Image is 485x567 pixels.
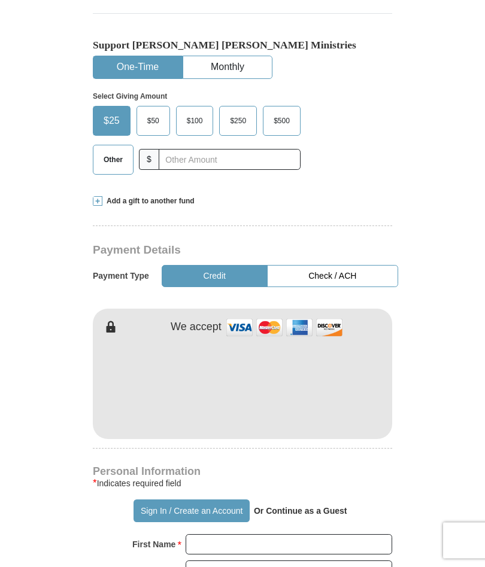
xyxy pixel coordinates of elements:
[224,112,252,130] span: $250
[159,150,301,170] input: Other Amount
[93,39,392,52] h5: Support [PERSON_NAME] [PERSON_NAME] Ministries
[134,500,249,523] button: Sign In / Create an Account
[93,93,167,101] strong: Select Giving Amount
[267,266,398,288] button: Check / ACH
[139,150,159,170] span: $
[141,112,165,130] span: $50
[268,112,296,130] span: $500
[254,507,347,516] strong: Or Continue as a Guest
[225,315,344,341] img: credit cards accepted
[93,272,149,282] h5: Payment Type
[93,467,392,477] h4: Personal Information
[98,151,129,169] span: Other
[132,536,175,553] strong: First Name
[93,57,182,79] button: One-Time
[98,112,126,130] span: $25
[181,112,209,130] span: $100
[93,244,398,258] h3: Payment Details
[162,266,268,288] button: Credit
[93,477,392,491] div: Indicates required field
[171,321,222,334] h4: We accept
[102,197,195,207] span: Add a gift to another fund
[183,57,272,79] button: Monthly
